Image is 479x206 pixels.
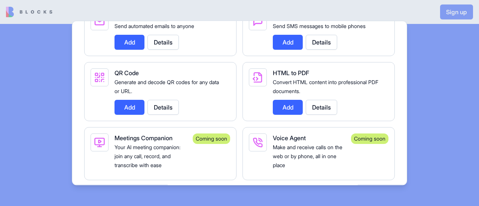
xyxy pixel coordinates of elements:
[273,34,303,49] button: Add
[273,144,342,168] span: Make and receive calls on the web or by phone, all in one place
[351,133,388,144] div: Coming soon
[115,144,180,168] span: Your AI meeting companion: join any call, record, and transcribe with ease
[193,133,230,144] div: Coming soon
[147,99,179,114] button: Details
[273,69,309,76] span: HTML to PDF
[273,99,303,114] button: Add
[306,99,337,114] button: Details
[147,34,179,49] button: Details
[273,22,366,29] span: Send SMS messages to mobile phones
[306,34,337,49] button: Details
[273,134,306,141] span: Voice Agent
[273,79,378,94] span: Convert HTML content into professional PDF documents.
[115,99,144,114] button: Add
[115,22,194,29] span: Send automated emails to anyone
[115,69,139,76] span: QR Code
[115,79,219,94] span: Generate and decode QR codes for any data or URL.
[115,34,144,49] button: Add
[115,134,173,141] span: Meetings Companion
